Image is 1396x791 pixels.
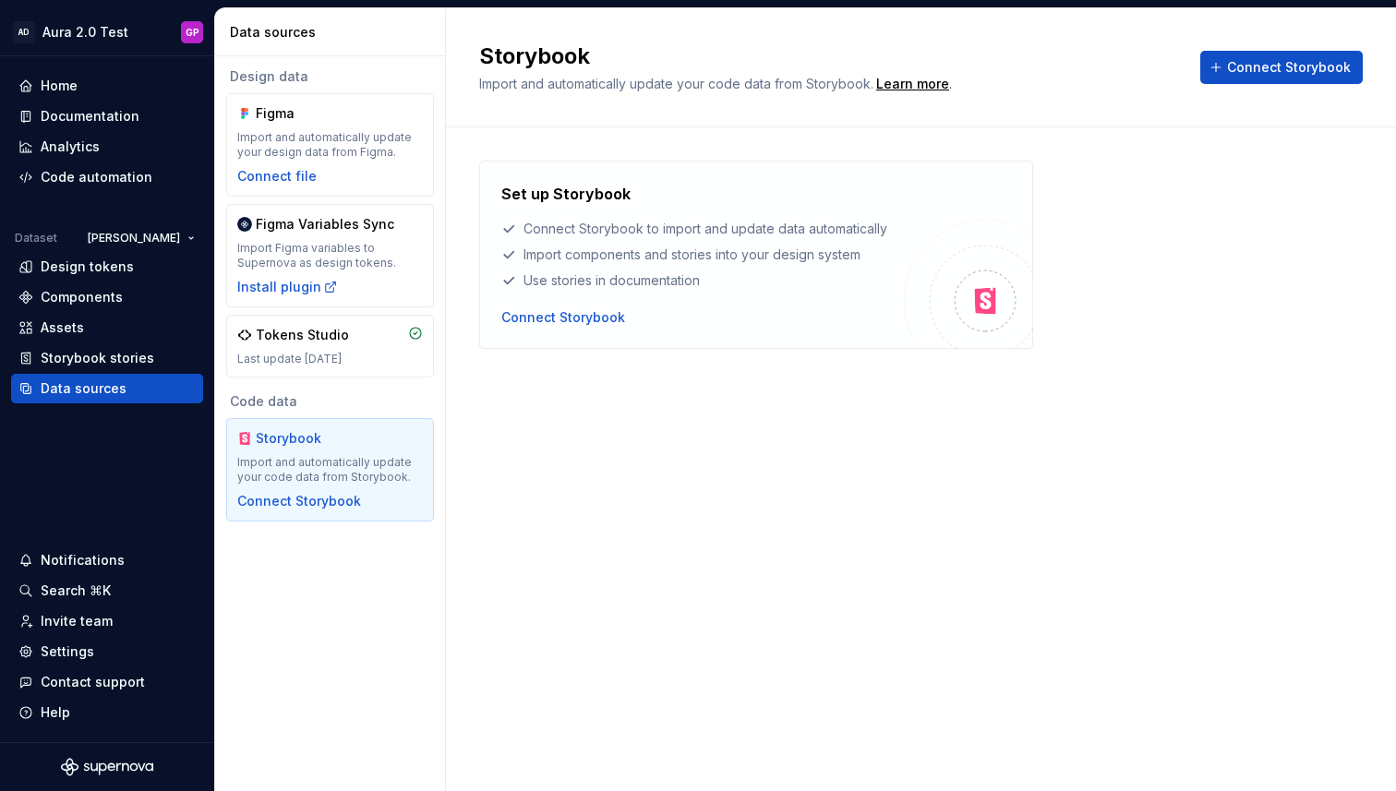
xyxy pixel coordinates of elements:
[41,612,113,630] div: Invite team
[41,288,123,306] div: Components
[11,313,203,342] a: Assets
[501,271,904,290] div: Use stories in documentation
[226,392,434,411] div: Code data
[501,220,904,238] div: Connect Storybook to import and update data automatically
[41,318,84,337] div: Assets
[11,162,203,192] a: Code automation
[1200,51,1363,84] button: Connect Storybook
[501,246,904,264] div: Import components and stories into your design system
[4,12,211,52] button: ADAura 2.0 TestGP
[226,204,434,307] a: Figma Variables SyncImport Figma variables to Supernova as design tokens.Install plugin
[237,241,423,270] div: Import Figma variables to Supernova as design tokens.
[41,379,126,398] div: Data sources
[256,429,344,448] div: Storybook
[11,132,203,162] a: Analytics
[41,703,70,722] div: Help
[256,215,394,234] div: Figma Variables Sync
[11,71,203,101] a: Home
[237,167,317,186] button: Connect file
[13,21,35,43] div: AD
[479,42,1178,71] h2: Storybook
[226,67,434,86] div: Design data
[41,581,111,600] div: Search ⌘K
[1227,58,1351,77] span: Connect Storybook
[237,352,423,366] div: Last update [DATE]
[256,104,344,123] div: Figma
[237,278,338,296] button: Install plugin
[11,576,203,605] button: Search ⌘K
[11,545,203,575] button: Notifications
[41,77,78,95] div: Home
[41,673,145,691] div: Contact support
[226,418,434,521] a: StorybookImport and automatically update your code data from Storybook.Connect Storybook
[11,374,203,403] a: Data sources
[186,25,199,40] div: GP
[479,76,873,91] span: Import and automatically update your code data from Storybook.
[42,23,128,42] div: Aura 2.0 Test
[88,231,180,246] span: [PERSON_NAME]
[11,606,203,636] a: Invite team
[230,23,438,42] div: Data sources
[41,349,154,367] div: Storybook stories
[237,130,423,160] div: Import and automatically update your design data from Figma.
[41,551,125,569] div: Notifications
[237,455,423,485] div: Import and automatically update your code data from Storybook.
[41,107,139,126] div: Documentation
[79,225,203,251] button: [PERSON_NAME]
[501,308,625,327] button: Connect Storybook
[501,183,631,205] h4: Set up Storybook
[61,758,153,776] svg: Supernova Logo
[11,698,203,727] button: Help
[256,326,349,344] div: Tokens Studio
[41,642,94,661] div: Settings
[876,75,949,93] a: Learn more
[11,102,203,131] a: Documentation
[11,343,203,373] a: Storybook stories
[11,667,203,697] button: Contact support
[41,168,152,186] div: Code automation
[226,315,434,378] a: Tokens StudioLast update [DATE]
[226,93,434,197] a: FigmaImport and automatically update your design data from Figma.Connect file
[11,637,203,666] a: Settings
[15,231,57,246] div: Dataset
[11,282,203,312] a: Components
[873,78,952,91] span: .
[41,258,134,276] div: Design tokens
[237,492,361,510] button: Connect Storybook
[11,252,203,282] a: Design tokens
[41,138,100,156] div: Analytics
